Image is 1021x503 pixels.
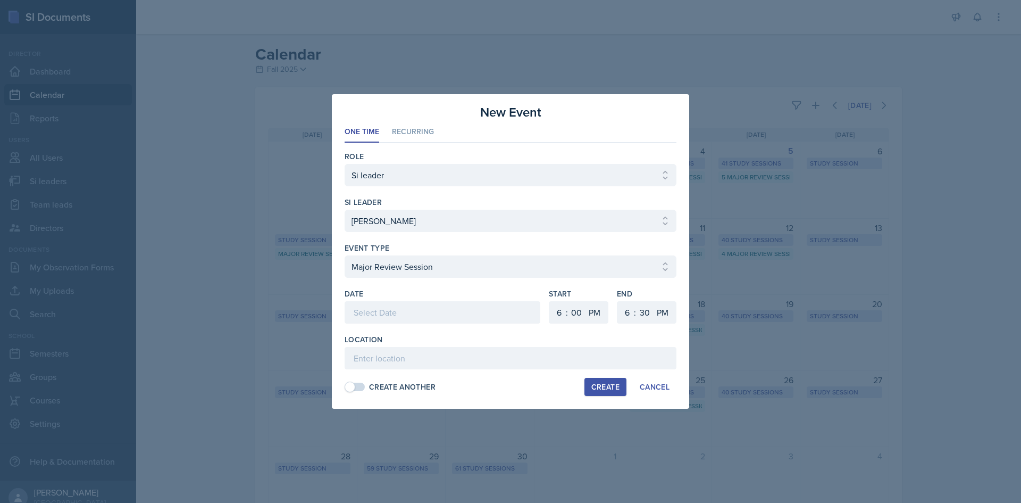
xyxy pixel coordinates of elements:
[480,103,541,122] h3: New Event
[566,306,568,319] div: :
[634,306,636,319] div: :
[392,122,434,143] li: Recurring
[640,383,669,391] div: Cancel
[345,288,363,299] label: Date
[591,383,620,391] div: Create
[549,288,608,299] label: Start
[345,151,364,162] label: Role
[369,382,436,393] div: Create Another
[584,378,626,396] button: Create
[345,197,382,208] label: si leader
[633,378,676,396] button: Cancel
[617,288,676,299] label: End
[345,122,379,143] li: One Time
[345,334,383,345] label: Location
[345,347,676,369] input: Enter location
[345,243,390,253] label: Event Type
